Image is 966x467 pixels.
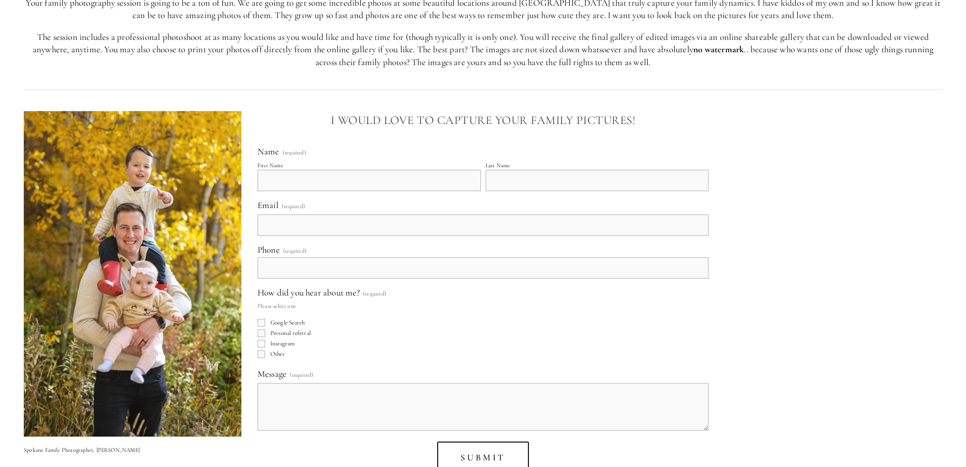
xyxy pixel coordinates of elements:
div: Last Name [486,162,510,169]
p: Please select one [258,300,386,312]
span: Instagram [270,340,295,347]
span: (required) [283,248,306,254]
input: Google Search [258,319,265,326]
input: Instagram [258,340,265,347]
span: How did you hear about me? [258,287,360,298]
span: (required) [283,150,306,155]
span: Submit [460,452,505,463]
strong: no watermark [693,44,744,55]
p: Spokane Family Photographer, [PERSON_NAME] [24,445,241,455]
div: First Name [258,162,283,169]
span: Personal referral [270,329,311,337]
input: Personal referral [258,329,265,337]
span: (required) [290,369,313,381]
span: Phone [258,244,280,255]
h3: I Would Love to Capture Your Family Pictures! [258,111,709,130]
p: The session includes a professional photoshoot at as many locations as you would like and have ti... [24,31,942,69]
span: (required) [282,200,305,212]
span: Other [270,350,285,358]
input: Other [258,350,265,358]
span: Google Search [270,319,305,326]
span: Email [258,200,278,210]
span: Name [258,146,279,157]
span: Message [258,368,287,379]
span: (required) [363,287,386,300]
